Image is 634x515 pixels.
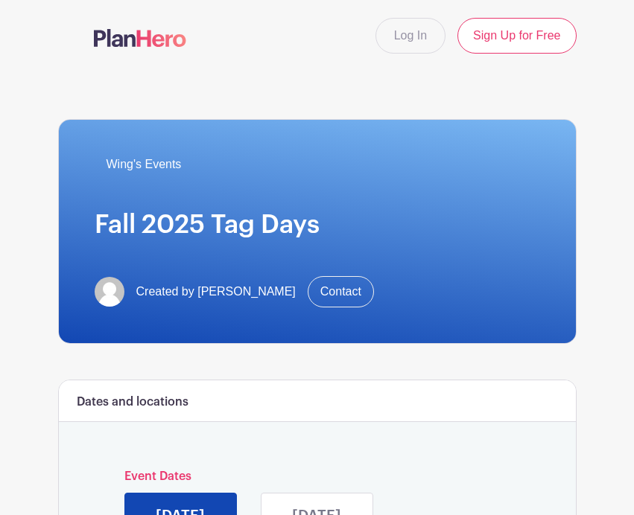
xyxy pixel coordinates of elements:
[95,209,540,240] h1: Fall 2025 Tag Days
[457,18,576,54] a: Sign Up for Free
[308,276,374,307] a: Contact
[375,18,446,54] a: Log In
[77,395,188,409] h6: Dates and locations
[112,470,522,484] h6: Event Dates
[95,277,124,307] img: default-ce2991bfa6775e67f084385cd625a349d9dcbb7a52a09fb2fda1e96e2d18dcdb.png
[107,156,182,173] span: Wing's Events
[94,29,186,47] img: logo-507f7623f17ff9eddc593b1ce0a138ce2505c220e1c5a4e2b4648c50719b7d32.svg
[136,283,296,301] span: Created by [PERSON_NAME]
